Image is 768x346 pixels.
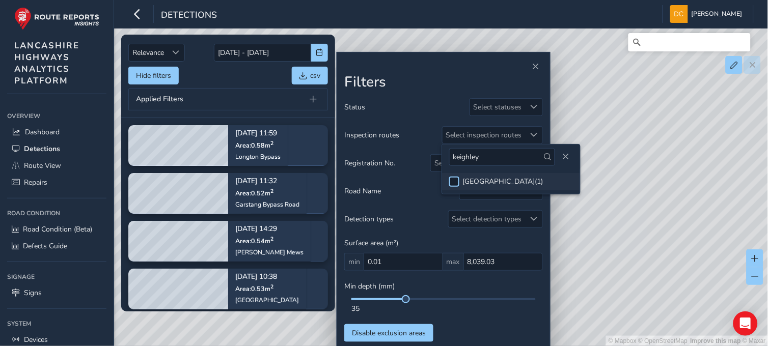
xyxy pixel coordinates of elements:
span: Route View [24,161,61,170]
div: Select registration numbers [431,155,526,171]
span: csv [310,71,320,80]
a: Road Condition (Beta) [7,221,106,238]
p: [DATE] 14:29 [235,225,304,233]
span: Applied Filters [136,96,183,103]
span: Relevance [129,44,168,61]
button: Hide filters [128,67,179,84]
div: System [7,316,106,331]
button: [PERSON_NAME] [670,5,746,23]
a: Detections [7,140,106,157]
p: [DATE] 11:59 [235,130,281,137]
button: Close [529,60,543,74]
input: 0 [463,253,543,271]
span: Devices [24,335,48,344]
span: Area: 0.54 m [235,237,273,245]
span: Road Condition (Beta) [23,224,92,234]
span: [PERSON_NAME] [692,5,743,23]
span: Area: 0.53 m [235,284,273,293]
button: csv [292,67,328,84]
span: Defects Guide [23,241,67,251]
input: 0 [364,253,443,271]
img: diamond-layout [670,5,688,23]
div: Signage [7,269,106,284]
span: Dashboard [25,127,60,137]
span: Min depth (mm) [344,281,395,291]
span: Surface area (m²) [344,238,398,248]
span: Road Name [344,186,381,196]
h2: Filters [344,74,543,91]
sup: 2 [270,139,273,147]
span: Area: 0.52 m [235,189,273,197]
div: Longton Bypass [235,153,281,161]
sup: 2 [270,235,273,242]
span: LANCASHIRE HIGHWAYS ANALYTICS PLATFORM [14,40,79,86]
div: Road Condition [7,206,106,221]
img: rr logo [14,7,99,30]
div: [GEOGRAPHIC_DATA] ( 1 ) [463,177,543,186]
a: Dashboard [7,124,106,140]
button: Disable exclusion areas [344,324,433,342]
div: [GEOGRAPHIC_DATA] [235,296,299,304]
p: [DATE] 10:38 [235,273,299,280]
span: Detections [24,144,60,154]
span: Inspection routes [344,130,399,140]
input: Search [628,33,751,51]
span: min [344,253,364,271]
div: Garstang Bypass Road [235,200,299,209]
span: Registration No. [344,158,395,168]
div: Select inspection routes [443,127,526,143]
a: Defects Guide [7,238,106,254]
div: Select statuses [470,99,526,116]
sup: 2 [270,282,273,290]
span: Area: 0.58 m [235,141,273,150]
div: Select detection types [449,211,526,227]
p: [DATE] 11:32 [235,178,299,185]
div: Open Intercom Messenger [733,311,758,336]
span: Status [344,102,365,112]
button: Close [559,150,573,164]
span: Signs [24,288,42,298]
div: Overview [7,108,106,124]
div: [PERSON_NAME] Mews [235,248,304,256]
span: Repairs [24,178,47,187]
div: Sort by Date [168,44,184,61]
a: Signs [7,284,106,301]
span: Detection types [344,214,394,224]
a: Repairs [7,174,106,191]
a: Route View [7,157,106,174]
span: max [443,253,463,271]
sup: 2 [270,187,273,194]
span: Detections [161,9,217,23]
div: 35 [351,304,536,313]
